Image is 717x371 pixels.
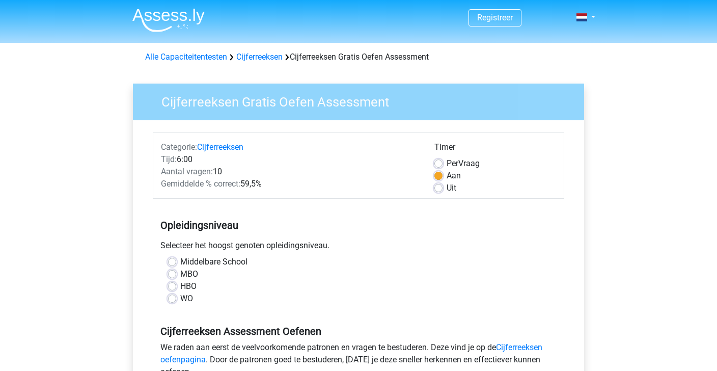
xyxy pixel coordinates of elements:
a: Registreer [477,13,513,22]
a: Cijferreeksen [236,52,283,62]
div: 10 [153,166,427,178]
a: Alle Capaciteitentesten [145,52,227,62]
label: Middelbare School [180,256,247,268]
span: Gemiddelde % correct: [161,179,240,189]
h3: Cijferreeksen Gratis Oefen Assessment [149,90,576,110]
label: Vraag [447,157,480,170]
label: HBO [180,280,197,293]
span: Per [447,158,458,168]
a: Cijferreeksen [197,142,243,152]
div: Cijferreeksen Gratis Oefen Assessment [141,51,576,63]
img: Assessly [132,8,205,32]
h5: Cijferreeksen Assessment Oefenen [160,325,557,337]
span: Tijd: [161,154,177,164]
label: MBO [180,268,198,280]
label: WO [180,293,193,305]
label: Uit [447,182,456,194]
div: 59,5% [153,178,427,190]
span: Categorie: [161,142,197,152]
div: Timer [434,141,556,157]
h5: Opleidingsniveau [160,215,557,235]
label: Aan [447,170,461,182]
span: Aantal vragen: [161,167,213,176]
div: Selecteer het hoogst genoten opleidingsniveau. [153,240,564,256]
div: 6:00 [153,153,427,166]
